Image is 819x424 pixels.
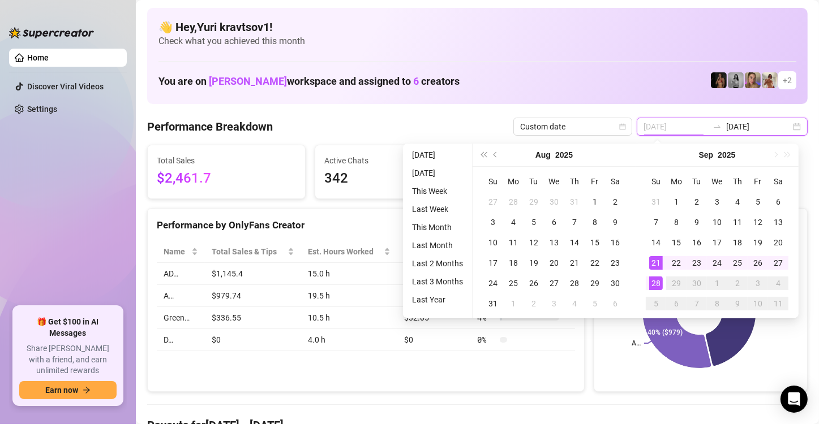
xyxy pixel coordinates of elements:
[687,171,707,192] th: Tu
[605,212,625,232] td: 2025-08-09
[503,192,524,212] td: 2025-07-28
[555,144,573,166] button: Choose a year
[568,215,581,229] div: 7
[771,256,785,270] div: 27
[503,171,524,192] th: Mo
[507,276,520,290] div: 25
[731,236,744,249] div: 18
[608,276,622,290] div: 30
[707,171,727,192] th: We
[687,192,707,212] td: 2025-09-02
[707,232,727,253] td: 2025-09-17
[477,144,490,166] button: Last year (Control + left)
[731,276,744,290] div: 2
[670,297,683,310] div: 6
[670,215,683,229] div: 8
[413,75,419,87] span: 6
[710,236,724,249] div: 17
[707,212,727,232] td: 2025-09-10
[646,253,666,273] td: 2025-09-21
[608,297,622,310] div: 6
[568,195,581,209] div: 31
[644,120,708,133] input: Start date
[527,256,541,270] div: 19
[164,245,189,258] span: Name
[158,35,796,47] span: Check what you achieved this month
[748,293,768,314] td: 2025-10-10
[646,273,666,293] td: 2025-09-28
[768,171,788,192] th: Sa
[731,215,744,229] div: 11
[408,257,468,270] li: Last 2 Months
[751,236,765,249] div: 19
[771,236,785,249] div: 20
[588,297,602,310] div: 5
[585,192,605,212] td: 2025-08-01
[564,212,585,232] td: 2025-08-07
[157,329,205,351] td: D…
[605,232,625,253] td: 2025-08-16
[212,245,285,258] span: Total Sales & Tips
[503,293,524,314] td: 2025-09-01
[157,241,205,263] th: Name
[547,276,561,290] div: 27
[718,144,735,166] button: Choose a year
[397,285,470,307] td: $50.24
[507,195,520,209] div: 28
[713,122,722,131] span: to
[726,120,791,133] input: End date
[507,297,520,310] div: 1
[588,215,602,229] div: 8
[544,212,564,232] td: 2025-08-06
[544,273,564,293] td: 2025-08-27
[308,245,381,258] div: Est. Hours Worked
[649,297,663,310] div: 5
[727,253,748,273] td: 2025-09-25
[397,241,470,263] th: Sales / Hour
[707,293,727,314] td: 2025-10-08
[564,171,585,192] th: Th
[527,195,541,209] div: 29
[727,192,748,212] td: 2025-09-04
[745,72,761,88] img: Cherry
[205,329,301,351] td: $0
[619,123,626,130] span: calendar
[768,253,788,273] td: 2025-09-27
[710,195,724,209] div: 3
[649,276,663,290] div: 28
[483,253,503,273] td: 2025-08-17
[690,236,704,249] div: 16
[486,276,500,290] div: 24
[666,171,687,192] th: Mo
[524,171,544,192] th: Tu
[483,171,503,192] th: Su
[588,236,602,249] div: 15
[608,215,622,229] div: 9
[408,275,468,288] li: Last 3 Months
[397,329,470,351] td: $0
[670,276,683,290] div: 29
[710,297,724,310] div: 8
[605,293,625,314] td: 2025-09-06
[649,236,663,249] div: 14
[687,253,707,273] td: 2025-09-23
[670,256,683,270] div: 22
[301,285,397,307] td: 19.5 h
[544,253,564,273] td: 2025-08-20
[527,276,541,290] div: 26
[205,285,301,307] td: $979.74
[547,236,561,249] div: 13
[605,171,625,192] th: Sa
[605,192,625,212] td: 2025-08-02
[486,215,500,229] div: 3
[646,232,666,253] td: 2025-09-14
[727,212,748,232] td: 2025-09-11
[771,297,785,310] div: 11
[699,144,714,166] button: Choose a month
[527,297,541,310] div: 2
[19,343,117,377] span: Share [PERSON_NAME] with a friend, and earn unlimited rewards
[397,263,470,285] td: $76.36
[408,148,468,162] li: [DATE]
[408,239,468,252] li: Last Month
[520,118,625,135] span: Custom date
